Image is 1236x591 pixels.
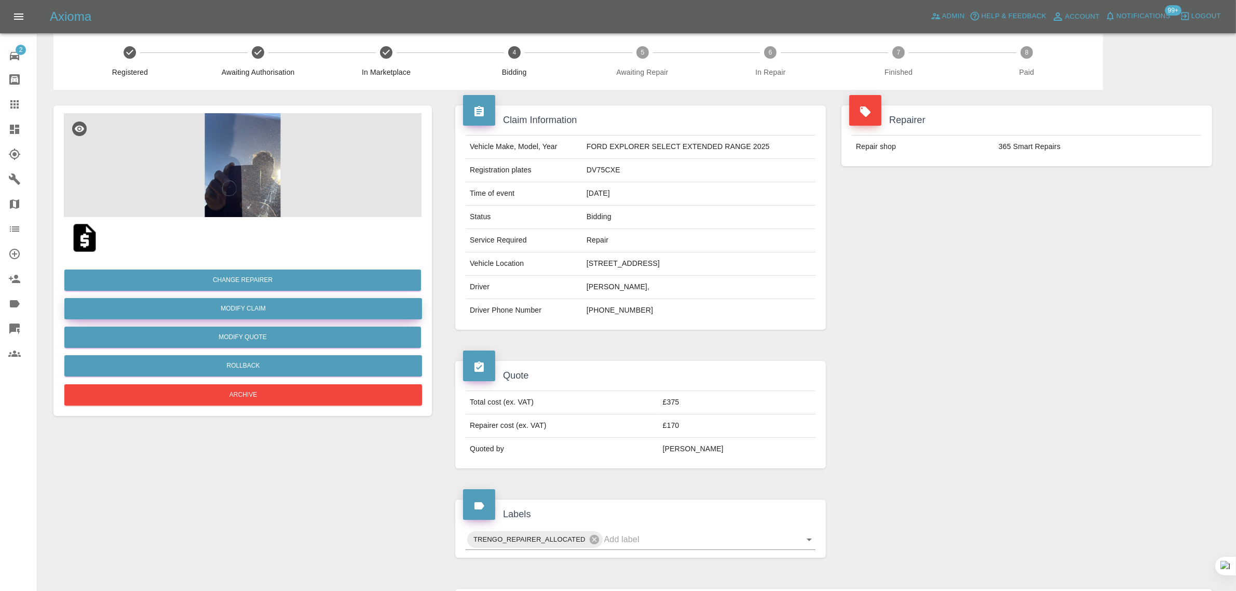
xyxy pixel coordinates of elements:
td: Vehicle Make, Model, Year [466,136,582,159]
td: Driver Phone Number [466,299,582,322]
button: Help & Feedback [967,8,1049,24]
td: Service Required [466,229,582,252]
td: Bidding [582,206,816,229]
button: Archive [64,384,422,406]
h4: Labels [463,507,818,521]
span: Bidding [454,67,574,77]
a: Modify Claim [64,298,422,319]
td: Status [466,206,582,229]
td: [PHONE_NUMBER] [582,299,816,322]
td: FORD EXPLORER SELECT EXTENDED RANGE 2025 [582,136,816,159]
text: 7 [897,49,901,56]
td: Repairer cost (ex. VAT) [466,414,659,438]
button: Rollback [64,355,422,377]
td: Registration plates [466,159,582,182]
h4: Quote [463,369,818,383]
span: 99+ [1165,5,1181,16]
h4: Claim Information [463,113,818,127]
span: Admin [942,10,965,22]
td: Vehicle Location [466,252,582,276]
span: Account [1065,11,1100,23]
td: [DATE] [582,182,816,206]
span: TRENGO_REPAIRER_ALLOCATED [467,533,592,545]
img: 8cd5f44d-29d8-4bcf-a463-027778918d11 [64,113,422,217]
span: Paid [967,67,1086,77]
td: Repair shop [852,136,995,158]
td: Quoted by [466,438,659,461]
td: £375 [659,391,816,414]
td: DV75CXE [582,159,816,182]
span: Finished [839,67,959,77]
td: [PERSON_NAME] [659,438,816,461]
span: 2 [16,45,26,55]
button: Notifications [1103,8,1173,24]
button: Open [802,532,817,547]
button: Logout [1177,8,1224,24]
h5: Axioma [50,8,91,25]
text: 6 [769,49,772,56]
td: Time of event [466,182,582,206]
a: Account [1049,8,1103,25]
td: [PERSON_NAME], [582,276,816,299]
button: Change Repairer [64,270,421,291]
td: Total cost (ex. VAT) [466,391,659,414]
span: Logout [1191,10,1221,22]
td: £170 [659,414,816,438]
span: In Repair [711,67,831,77]
td: Driver [466,276,582,299]
span: Awaiting Authorisation [198,67,318,77]
div: TRENGO_REPAIRER_ALLOCATED [467,531,603,548]
text: 5 [641,49,644,56]
button: Modify Quote [64,327,421,348]
button: Open drawer [6,4,31,29]
span: In Marketplace [327,67,446,77]
span: Registered [70,67,190,77]
a: Admin [928,8,968,24]
td: [STREET_ADDRESS] [582,252,816,276]
span: Awaiting Repair [582,67,702,77]
text: 4 [512,49,516,56]
input: Add label [604,531,786,547]
text: 8 [1025,49,1029,56]
img: original/fe4fe6ff-8b48-455d-8e8b-e0ea29e84c86 [68,221,101,254]
td: 365 Smart Repairs [995,136,1202,158]
span: Help & Feedback [981,10,1046,22]
span: Notifications [1117,10,1171,22]
td: Repair [582,229,816,252]
h4: Repairer [849,113,1204,127]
